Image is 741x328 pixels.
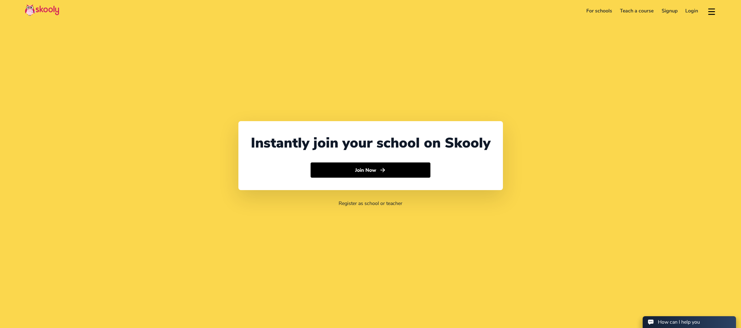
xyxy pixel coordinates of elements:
a: Teach a course [616,6,658,16]
div: Instantly join your school on Skooly [251,134,490,153]
a: Register as school or teacher [339,200,402,207]
a: Login [682,6,702,16]
button: Join Nowarrow forward outline [311,162,430,178]
ion-icon: arrow forward outline [379,167,386,173]
a: For schools [582,6,616,16]
a: Signup [658,6,682,16]
img: Skooly [25,4,59,16]
button: menu outline [707,6,716,16]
